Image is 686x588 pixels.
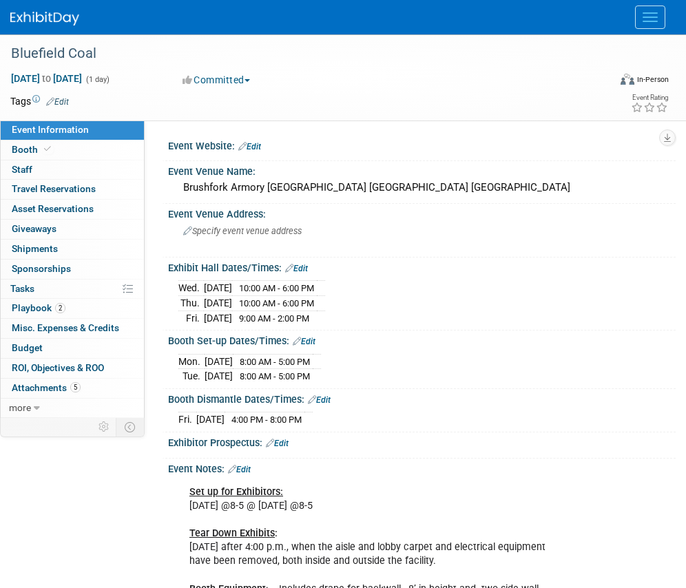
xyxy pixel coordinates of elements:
[40,73,53,84] span: to
[1,180,144,199] a: Travel Reservations
[178,177,665,198] div: Brushfork Armory [GEOGRAPHIC_DATA] [GEOGRAPHIC_DATA] [GEOGRAPHIC_DATA]
[285,264,308,273] a: Edit
[12,243,58,254] span: Shipments
[621,74,634,85] img: Format-Inperson.png
[168,389,676,407] div: Booth Dismantle Dates/Times:
[178,73,256,87] button: Committed
[168,330,676,348] div: Booth Set-up Dates/Times:
[1,200,144,219] a: Asset Reservations
[231,414,302,425] span: 4:00 PM - 8:00 PM
[1,160,144,180] a: Staff
[239,298,314,308] span: 10:00 AM - 6:00 PM
[12,144,54,155] span: Booth
[1,140,144,160] a: Booth
[189,486,283,498] u: Set up for Exhibitors:
[168,459,676,476] div: Event Notes:
[183,226,302,236] span: Specify event venue address
[12,342,43,353] span: Budget
[189,527,278,539] b: :
[178,412,196,427] td: Fri.
[178,369,205,384] td: Tue.
[239,313,309,324] span: 9:00 AM - 2:00 PM
[631,94,668,101] div: Event Rating
[1,120,144,140] a: Event Information
[10,72,83,85] span: [DATE] [DATE]
[240,357,310,367] span: 8:00 AM - 5:00 PM
[205,354,233,369] td: [DATE]
[204,311,232,325] td: [DATE]
[10,12,79,25] img: ExhibitDay
[196,412,225,427] td: [DATE]
[168,161,676,178] div: Event Venue Name:
[293,337,315,346] a: Edit
[1,299,144,318] a: Playbook2
[178,296,204,311] td: Thu.
[70,382,81,392] span: 5
[12,203,94,214] span: Asset Reservations
[168,258,676,275] div: Exhibit Hall Dates/Times:
[228,465,251,474] a: Edit
[168,136,676,154] div: Event Website:
[12,183,96,194] span: Travel Reservations
[12,362,104,373] span: ROI, Objectives & ROO
[1,280,144,299] a: Tasks
[239,283,314,293] span: 10:00 AM - 6:00 PM
[1,339,144,358] a: Budget
[204,281,232,296] td: [DATE]
[1,399,144,418] a: more
[205,369,233,384] td: [DATE]
[635,6,665,29] button: Menu
[178,354,205,369] td: Mon.
[168,204,676,221] div: Event Venue Address:
[240,371,310,381] span: 8:00 AM - 5:00 PM
[308,395,331,405] a: Edit
[168,432,676,450] div: Exhibitor Prospectus:
[636,74,669,85] div: In-Person
[12,382,81,393] span: Attachments
[1,260,144,279] a: Sponsorships
[44,145,51,153] i: Booth reservation complete
[10,283,34,294] span: Tasks
[12,263,71,274] span: Sponsorships
[12,322,119,333] span: Misc. Expenses & Credits
[204,296,232,311] td: [DATE]
[46,97,69,107] a: Edit
[85,75,110,84] span: (1 day)
[1,240,144,259] a: Shipments
[6,41,603,66] div: Bluefield Coal
[238,142,261,151] a: Edit
[116,418,145,436] td: Toggle Event Tabs
[178,281,204,296] td: Wed.
[92,418,116,436] td: Personalize Event Tab Strip
[10,94,69,108] td: Tags
[12,164,32,175] span: Staff
[12,124,89,135] span: Event Information
[178,311,204,325] td: Fri.
[12,223,56,234] span: Giveaways
[189,527,275,539] u: Tear Down Exhibits
[12,302,65,313] span: Playbook
[1,359,144,378] a: ROI, Objectives & ROO
[266,439,289,448] a: Edit
[1,319,144,338] a: Misc. Expenses & Credits
[55,303,65,313] span: 2
[9,402,31,413] span: more
[1,220,144,239] a: Giveaways
[1,379,144,398] a: Attachments5
[568,72,669,92] div: Event Format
